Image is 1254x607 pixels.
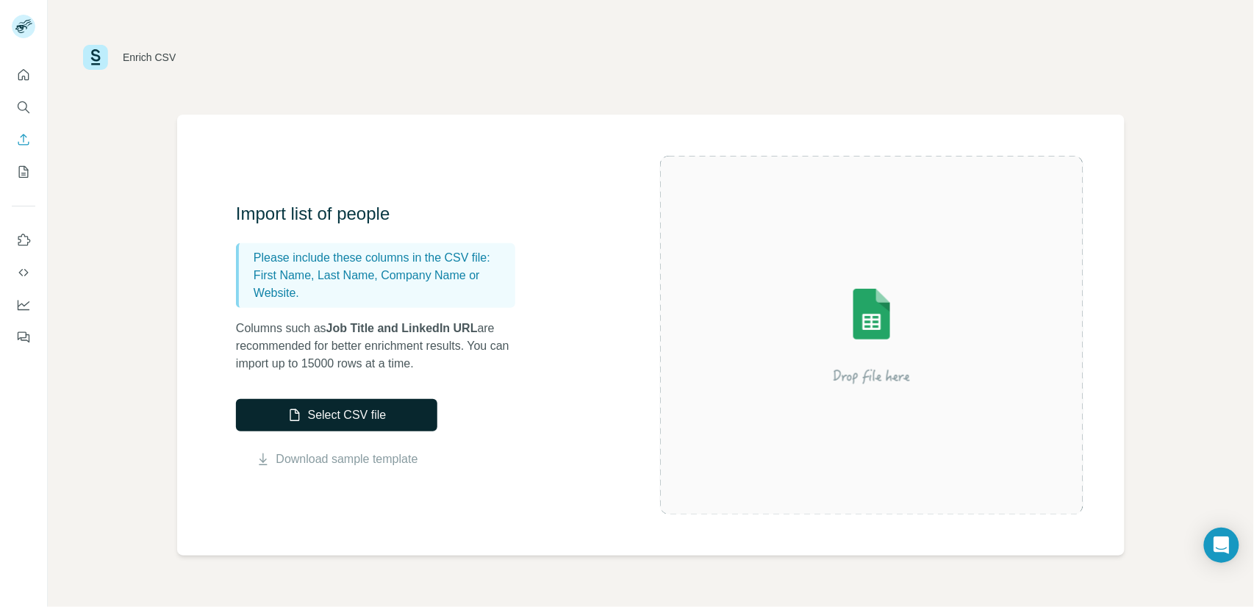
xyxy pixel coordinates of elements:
button: Feedback [12,324,35,351]
button: Download sample template [236,450,437,468]
button: Enrich CSV [12,126,35,153]
h3: Import list of people [236,202,530,226]
p: Please include these columns in the CSV file: [254,249,509,267]
button: Use Surfe API [12,259,35,286]
div: Enrich CSV [123,50,176,65]
button: Search [12,94,35,121]
button: Quick start [12,62,35,88]
button: My lists [12,159,35,185]
div: Open Intercom Messenger [1204,528,1239,563]
img: Surfe Logo [83,45,108,70]
span: Job Title and LinkedIn URL [326,322,478,334]
p: First Name, Last Name, Company Name or Website. [254,267,509,302]
p: Columns such as are recommended for better enrichment results. You can import up to 15000 rows at... [236,320,530,373]
button: Use Surfe on LinkedIn [12,227,35,254]
a: Download sample template [276,450,418,468]
button: Dashboard [12,292,35,318]
button: Select CSV file [236,399,437,431]
img: Surfe Illustration - Drop file here or select below [739,247,1004,423]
